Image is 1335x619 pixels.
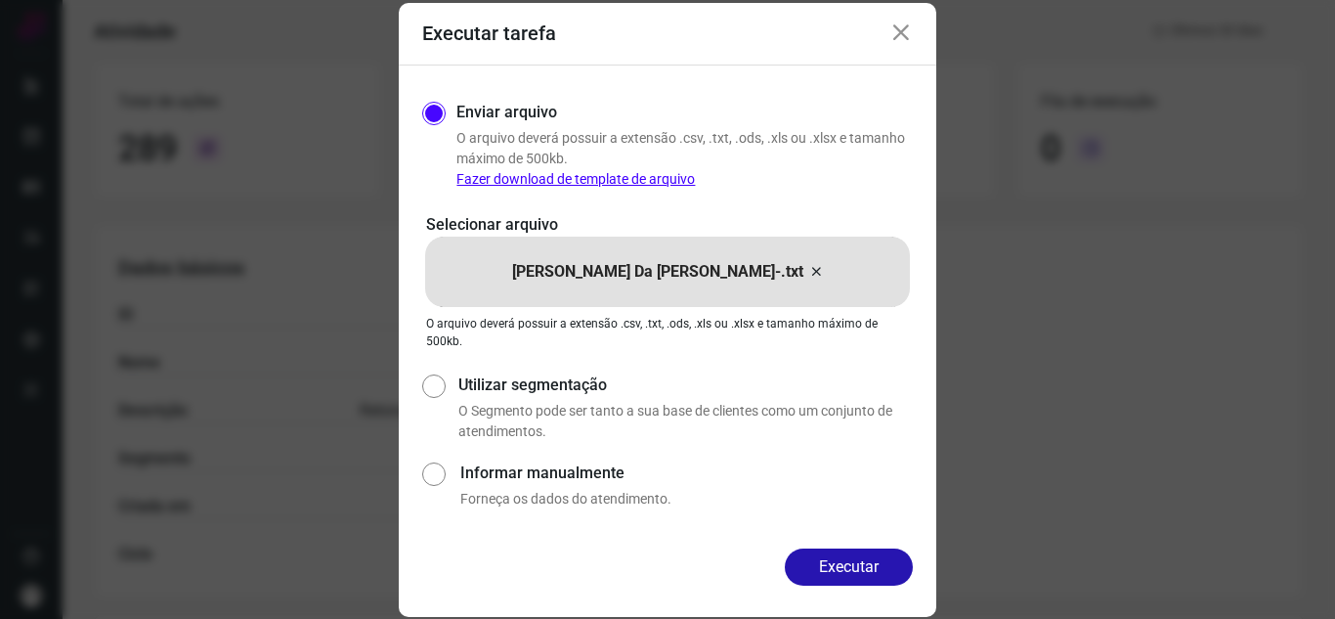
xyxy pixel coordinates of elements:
button: Executar [785,549,913,586]
p: Forneça os dados do atendimento. [460,489,913,509]
label: Enviar arquivo [456,101,557,124]
p: [PERSON_NAME] Da [PERSON_NAME]-.txt [512,260,803,284]
p: O arquivo deverá possuir a extensão .csv, .txt, .ods, .xls ou .xlsx e tamanho máximo de 500kb. [426,315,909,350]
p: Selecionar arquivo [426,213,909,237]
p: O arquivo deverá possuir a extensão .csv, .txt, .ods, .xls ou .xlsx e tamanho máximo de 500kb. [456,128,913,190]
h3: Executar tarefa [422,22,556,45]
a: Fazer download de template de arquivo [456,171,695,187]
label: Informar manualmente [460,462,913,485]
p: O Segmento pode ser tanto a sua base de clientes como um conjunto de atendimentos. [458,401,913,442]
label: Utilizar segmentação [458,374,913,397]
